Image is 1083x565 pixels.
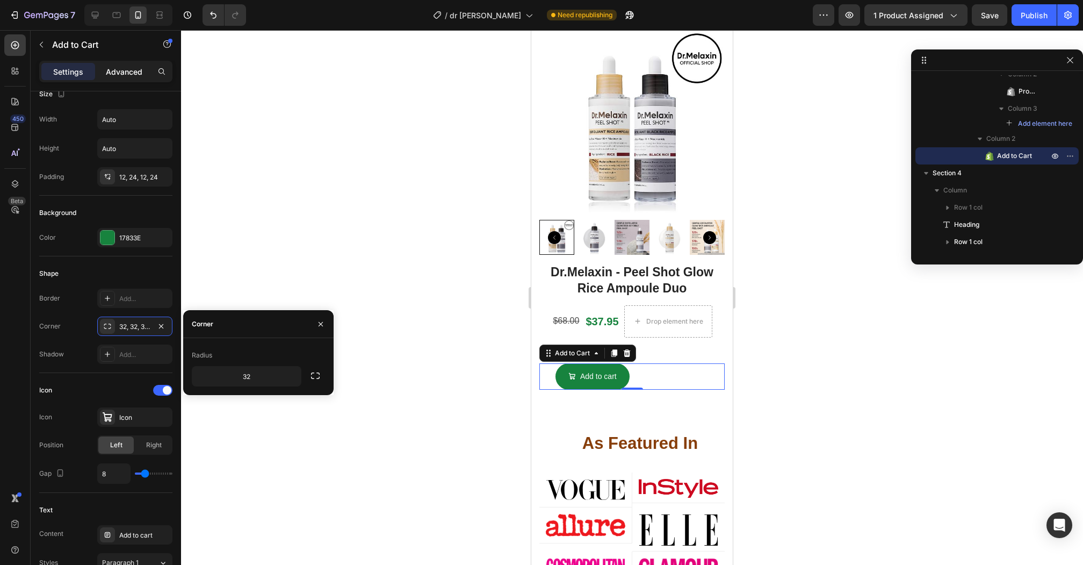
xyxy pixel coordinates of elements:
[8,197,26,205] div: Beta
[17,17,26,26] img: logo_orange.svg
[39,294,60,303] div: Border
[39,467,67,481] div: Gap
[531,30,733,565] iframe: To enrich screen reader interactions, please activate Accessibility in Grammarly extension settings
[119,63,181,70] div: Keywords by Traffic
[450,10,521,21] span: dr [PERSON_NAME]
[98,464,130,483] input: Auto
[558,10,612,20] span: Need republishing
[29,62,38,71] img: tab_domain_overview_orange.svg
[997,151,1032,161] span: Add to Cart
[119,322,150,332] div: 32, 32, 32, 32
[10,115,26,123] div: 450
[39,208,76,218] div: Background
[98,110,172,129] input: Auto
[873,10,943,21] span: 1 product assigned
[445,10,447,21] span: /
[1008,103,1037,114] span: Column 3
[119,531,170,540] div: Add to cart
[17,28,26,37] img: website_grey.svg
[39,529,63,539] div: Content
[28,28,118,37] div: Domain: [DOMAIN_NAME]
[864,4,968,26] button: 1 product assigned
[70,9,75,22] p: 7
[39,412,52,422] div: Icon
[1018,119,1072,128] span: Add element here
[1046,512,1072,538] div: Open Intercom Messenger
[119,294,170,304] div: Add...
[943,185,967,196] span: Column
[1001,117,1077,130] button: Add element here
[107,62,115,71] img: tab_keywords_by_traffic_grey.svg
[39,269,59,278] div: Shape
[98,139,172,158] input: Auto
[146,440,162,450] span: Right
[39,233,56,242] div: Color
[119,173,170,182] div: 12, 24, 12, 24
[954,237,983,247] span: Row 1 col
[39,349,64,359] div: Shadow
[981,11,999,20] span: Save
[110,440,122,450] span: Left
[972,4,1007,26] button: Save
[954,219,979,230] span: Heading
[1012,4,1057,26] button: Publish
[1019,86,1038,97] span: Product Price
[52,38,143,51] p: Add to Cart
[39,144,59,153] div: Height
[39,321,61,331] div: Corner
[4,4,80,26] button: 7
[39,385,52,395] div: Icon
[1021,10,1048,21] div: Publish
[53,66,83,77] p: Settings
[192,319,213,329] div: Corner
[119,413,170,423] div: Icon
[203,4,246,26] div: Undo/Redo
[954,202,983,213] span: Row 1 col
[986,133,1015,144] span: Column 2
[39,87,68,102] div: Size
[192,367,301,386] input: Auto
[39,115,57,124] div: Width
[41,63,96,70] div: Domain Overview
[30,17,53,26] div: v 4.0.25
[106,66,142,77] p: Advanced
[933,168,962,178] span: Section 4
[39,440,63,450] div: Position
[119,233,170,243] div: 17833E
[192,351,212,360] div: Radius
[39,505,53,515] div: Text
[39,172,64,182] div: Padding
[119,350,170,360] div: Add...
